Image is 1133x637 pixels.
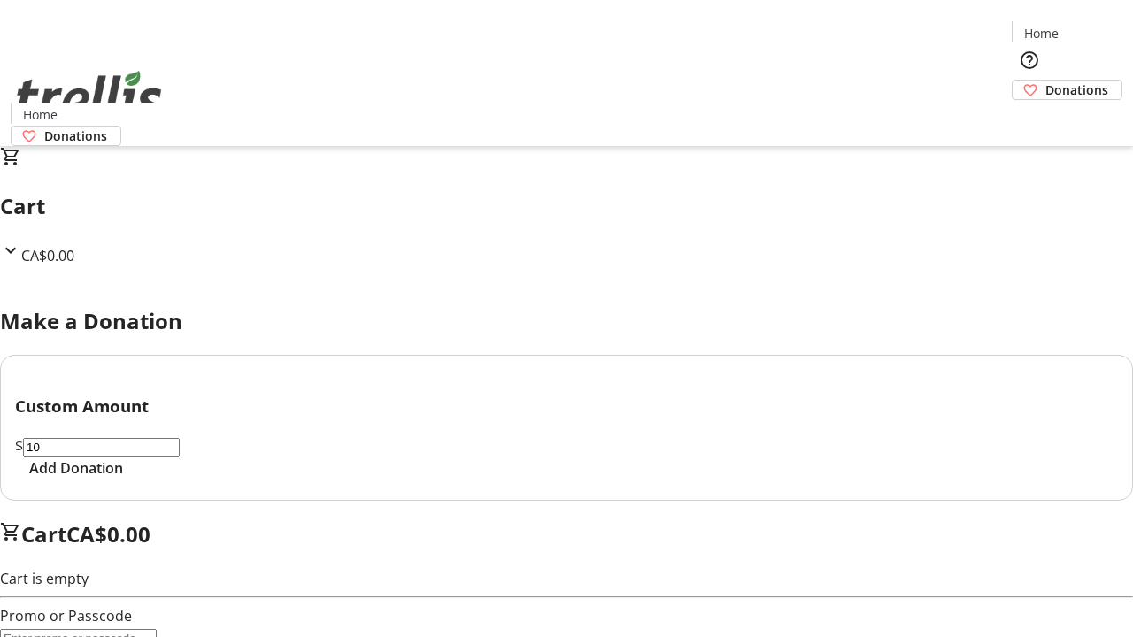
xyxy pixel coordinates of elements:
span: Donations [1045,81,1108,99]
img: Orient E2E Organization NDn1EePXOM's Logo [11,51,168,140]
h3: Custom Amount [15,394,1118,418]
span: CA$0.00 [21,246,74,265]
a: Donations [11,126,121,146]
button: Help [1012,42,1047,78]
span: Add Donation [29,457,123,479]
span: Home [1024,24,1059,42]
span: $ [15,436,23,456]
span: Donations [44,127,107,145]
a: Home [1013,24,1069,42]
button: Add Donation [15,457,137,479]
button: Cart [1012,100,1047,135]
input: Donation Amount [23,438,180,457]
span: Home [23,105,58,124]
a: Home [12,105,68,124]
a: Donations [1012,80,1122,100]
span: CA$0.00 [66,519,150,549]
